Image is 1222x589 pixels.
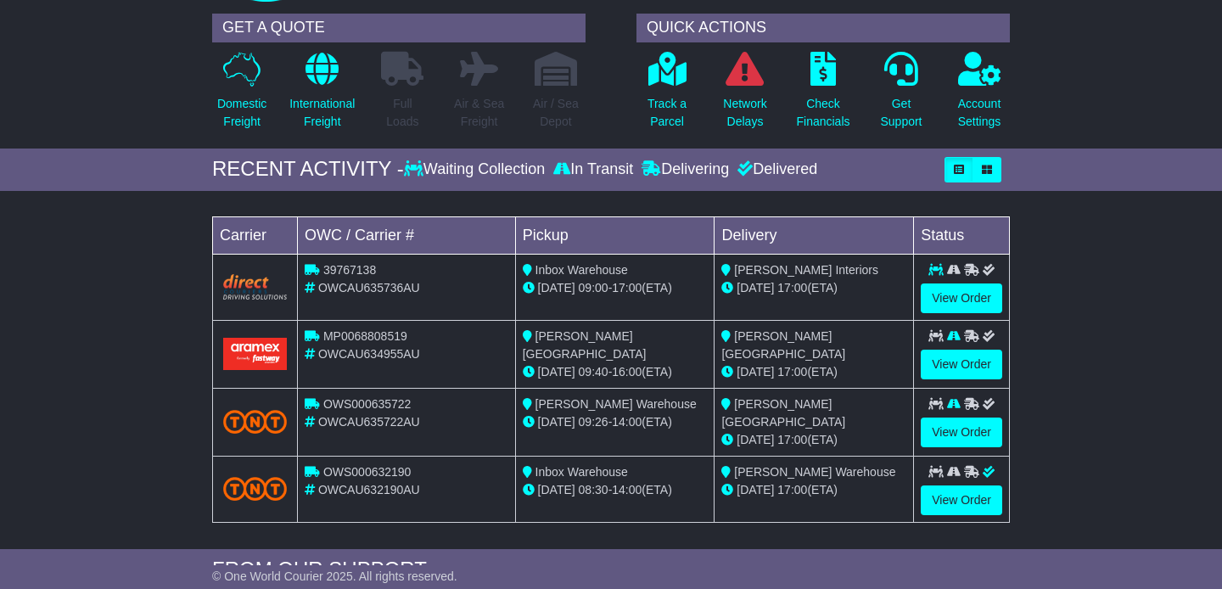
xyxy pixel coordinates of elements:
[721,363,906,381] div: (ETA)
[538,415,575,429] span: [DATE]
[523,279,708,297] div: - (ETA)
[721,279,906,297] div: (ETA)
[612,483,642,496] span: 14:00
[737,433,774,446] span: [DATE]
[721,481,906,499] div: (ETA)
[796,95,849,131] p: Check Financials
[538,281,575,294] span: [DATE]
[879,51,922,140] a: GetSupport
[880,95,922,131] p: Get Support
[212,14,586,42] div: GET A QUOTE
[323,397,412,411] span: OWS000635722
[223,338,287,369] img: Aramex.png
[647,51,687,140] a: Track aParcel
[637,160,733,179] div: Delivering
[523,481,708,499] div: - (ETA)
[289,51,356,140] a: InternationalFreight
[538,365,575,379] span: [DATE]
[647,95,687,131] p: Track a Parcel
[223,410,287,433] img: TNT_Domestic.png
[289,95,355,131] p: International Freight
[777,433,807,446] span: 17:00
[721,431,906,449] div: (ETA)
[737,365,774,379] span: [DATE]
[579,483,608,496] span: 08:30
[612,415,642,429] span: 14:00
[636,14,1010,42] div: QUICK ACTIONS
[213,216,298,254] td: Carrier
[404,160,549,179] div: Waiting Collection
[734,263,878,277] span: [PERSON_NAME] Interiors
[777,483,807,496] span: 17:00
[734,465,895,479] span: [PERSON_NAME] Warehouse
[535,263,628,277] span: Inbox Warehouse
[216,51,267,140] a: DomesticFreight
[223,477,287,500] img: TNT_Domestic.png
[523,329,647,361] span: [PERSON_NAME][GEOGRAPHIC_DATA]
[958,95,1001,131] p: Account Settings
[549,160,637,179] div: In Transit
[318,483,420,496] span: OWCAU632190AU
[535,397,697,411] span: [PERSON_NAME] Warehouse
[318,347,420,361] span: OWCAU634955AU
[737,281,774,294] span: [DATE]
[523,413,708,431] div: - (ETA)
[212,569,457,583] span: © One World Courier 2025. All rights reserved.
[777,365,807,379] span: 17:00
[523,363,708,381] div: - (ETA)
[921,418,1002,447] a: View Order
[318,415,420,429] span: OWCAU635722AU
[579,415,608,429] span: 09:26
[733,160,817,179] div: Delivered
[715,216,914,254] td: Delivery
[223,274,287,300] img: Direct.png
[723,95,766,131] p: Network Delays
[533,95,579,131] p: Air / Sea Depot
[579,281,608,294] span: 09:00
[323,465,412,479] span: OWS000632190
[612,365,642,379] span: 16:00
[721,397,845,429] span: [PERSON_NAME][GEOGRAPHIC_DATA]
[212,558,1010,582] div: FROM OUR SUPPORT
[515,216,715,254] td: Pickup
[323,329,407,343] span: MP0068808519
[921,350,1002,379] a: View Order
[737,483,774,496] span: [DATE]
[298,216,516,254] td: OWC / Carrier #
[212,157,404,182] div: RECENT ACTIVITY -
[454,95,504,131] p: Air & Sea Freight
[381,95,423,131] p: Full Loads
[612,281,642,294] span: 17:00
[795,51,850,140] a: CheckFinancials
[538,483,575,496] span: [DATE]
[217,95,266,131] p: Domestic Freight
[957,51,1002,140] a: AccountSettings
[323,263,376,277] span: 39767138
[721,329,845,361] span: [PERSON_NAME] [GEOGRAPHIC_DATA]
[579,365,608,379] span: 09:40
[722,51,767,140] a: NetworkDelays
[318,281,420,294] span: OWCAU635736AU
[914,216,1010,254] td: Status
[777,281,807,294] span: 17:00
[921,283,1002,313] a: View Order
[535,465,628,479] span: Inbox Warehouse
[921,485,1002,515] a: View Order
